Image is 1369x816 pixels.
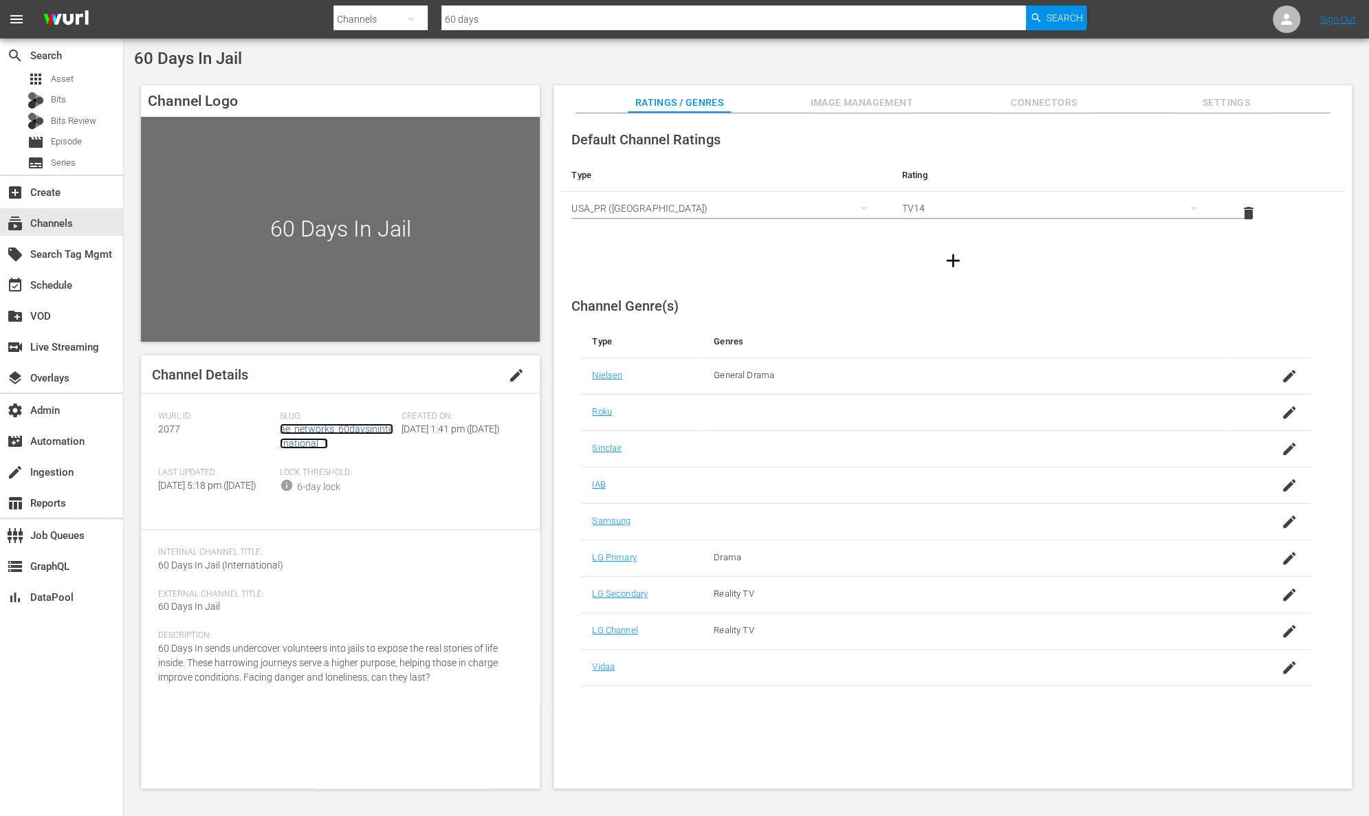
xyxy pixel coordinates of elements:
[592,370,622,380] a: Nielsen
[902,189,1210,228] div: TV14
[141,117,540,341] div: 60 Days In Jail
[7,184,23,201] span: Create
[571,131,720,148] span: Default Channel Ratings
[51,135,82,148] span: Episode
[7,246,23,263] span: Search Tag Mgmt
[280,478,294,492] span: info
[7,370,23,386] span: Overlays
[280,423,393,449] a: ae_networks_60daysininternational_1
[158,601,220,612] span: 60 Days In Jail
[158,643,498,683] span: 60 Days In sends undercover volunteers into jails to expose the real stories of life inside. Thes...
[51,72,74,86] span: Asset
[33,3,99,36] img: ans4CAIJ8jUAAAAAAAAAAAAAAAAAAAAAAAAgQb4GAAAAAAAAAAAAAAAAAAAAAAAAJMjXAAAAAAAAAAAAAAAAAAAAAAAAgAT5G...
[592,443,622,453] a: Sinclair
[992,94,1095,111] span: Connectors
[891,159,1221,192] th: Rating
[141,85,540,117] h4: Channel Logo
[592,406,612,417] a: Roku
[1026,5,1086,30] button: Search
[28,134,44,151] span: Episode
[1240,205,1257,221] span: delete
[158,411,273,422] span: Wurl ID:
[402,411,516,422] span: Created On:
[703,325,1229,358] th: Genres
[592,479,605,489] a: IAB
[28,92,44,109] div: Bits
[7,47,23,64] span: Search
[28,155,44,171] span: Series
[7,527,23,544] span: Job Queues
[508,367,525,384] span: edit
[592,588,648,599] a: LG Secondary
[51,156,76,170] span: Series
[158,547,516,558] span: Internal Channel Title:
[280,411,395,422] span: Slug:
[628,94,731,111] span: Ratings / Genres
[7,402,23,419] span: Admin
[152,366,248,383] span: Channel Details
[297,480,340,494] div: 6-day lock
[280,467,395,478] span: Lock Threshold:
[592,552,636,562] a: LG Primary
[7,558,23,575] span: GraphQL
[28,113,44,129] div: Bits Review
[592,661,615,672] a: Vidaa
[158,480,256,491] span: [DATE] 5:18 pm ([DATE])
[134,49,242,68] span: 60 Days In Jail
[158,630,516,641] span: Description:
[158,423,180,434] span: 2077
[158,589,516,600] span: External Channel Title:
[810,94,913,111] span: Image Management
[500,359,533,392] button: edit
[8,11,25,27] span: menu
[158,560,283,571] span: 60 Days In Jail (International)
[7,589,23,606] span: DataPool
[560,159,1345,234] table: simple table
[51,114,96,128] span: Bits Review
[1232,197,1265,230] button: delete
[571,298,679,314] span: Channel Genre(s)
[28,71,44,87] span: Asset
[7,215,23,232] span: Channels
[1320,14,1356,25] a: Sign Out
[7,433,23,450] span: Automation
[581,325,703,358] th: Type
[592,625,637,635] a: LG Channel
[1047,5,1083,30] span: Search
[7,339,23,355] span: Live Streaming
[560,159,890,192] th: Type
[592,516,631,526] a: Samsung
[7,495,23,511] span: Reports
[51,93,66,107] span: Bits
[1174,94,1278,111] span: Settings
[7,464,23,481] span: Ingestion
[571,189,879,228] div: USA_PR ([GEOGRAPHIC_DATA])
[7,308,23,324] span: VOD
[7,277,23,294] span: Schedule
[402,423,500,434] span: [DATE] 1:41 pm ([DATE])
[158,467,273,478] span: Last Updated:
